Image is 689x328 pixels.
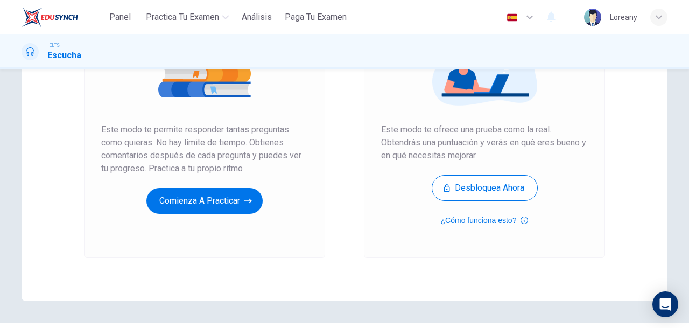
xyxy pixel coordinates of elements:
[22,6,103,28] a: EduSynch logo
[22,6,78,28] img: EduSynch logo
[242,11,272,24] span: Análisis
[103,8,137,27] button: Panel
[432,175,538,201] button: Desbloquea ahora
[381,123,588,162] span: Este modo te ofrece una prueba como la real. Obtendrás una puntuación y verás en qué eres bueno y...
[109,11,131,24] span: Panel
[280,8,351,27] button: Paga Tu Examen
[285,11,347,24] span: Paga Tu Examen
[101,123,308,175] span: Este modo te permite responder tantas preguntas como quieras. No hay límite de tiempo. Obtienes c...
[142,8,233,27] button: Practica tu examen
[47,41,60,49] span: IELTS
[237,8,276,27] button: Análisis
[584,9,601,26] img: Profile picture
[505,13,519,22] img: es
[441,214,529,227] button: ¿Cómo funciona esto?
[146,188,263,214] button: Comienza a practicar
[146,11,219,24] span: Practica tu examen
[652,291,678,317] div: Open Intercom Messenger
[47,49,81,62] h1: Escucha
[610,11,637,24] div: Loreany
